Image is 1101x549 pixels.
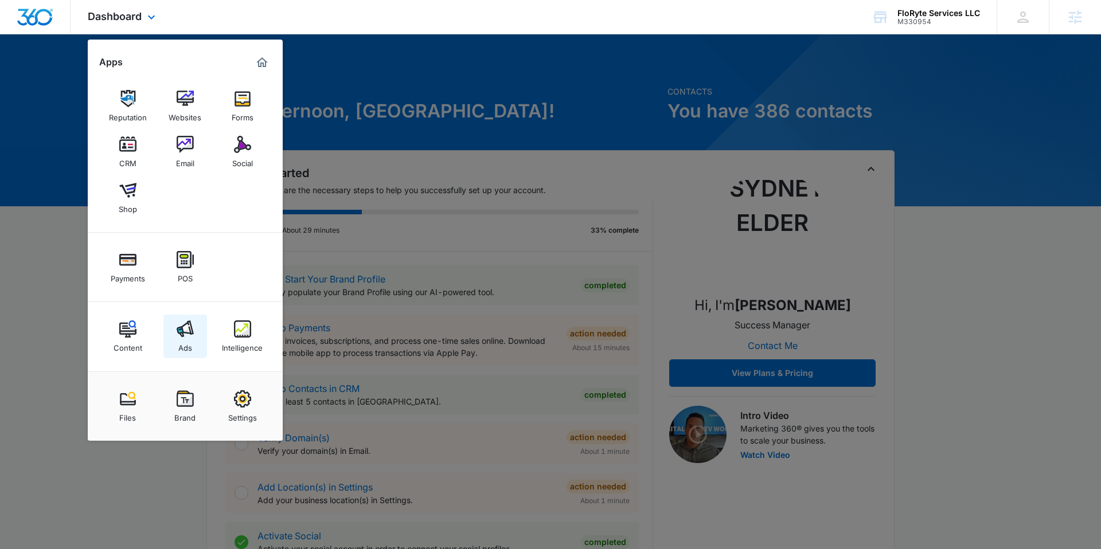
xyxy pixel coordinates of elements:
img: website_grey.svg [18,30,28,39]
div: Reputation [109,107,147,122]
a: Files [106,385,150,428]
a: Content [106,315,150,358]
a: Social [221,130,264,174]
div: Keywords by Traffic [127,68,193,75]
a: Payments [106,245,150,289]
div: Content [114,338,142,352]
div: Domain: [DOMAIN_NAME] [30,30,126,39]
a: Reputation [106,84,150,128]
a: Shop [106,176,150,219]
span: Dashboard [88,10,142,22]
img: tab_keywords_by_traffic_grey.svg [114,66,123,76]
div: Payments [111,268,145,283]
img: logo_orange.svg [18,18,28,28]
div: account name [897,9,980,18]
a: Ads [163,315,207,358]
div: POS [178,268,193,283]
div: Forms [232,107,253,122]
img: tab_domain_overview_orange.svg [31,66,40,76]
div: v 4.0.25 [32,18,56,28]
div: Ads [178,338,192,352]
a: POS [163,245,207,289]
h2: Apps [99,57,123,68]
a: CRM [106,130,150,174]
div: account id [897,18,980,26]
a: Forms [221,84,264,128]
div: Social [232,153,253,168]
div: Intelligence [222,338,263,352]
div: CRM [119,153,136,168]
div: Email [176,153,194,168]
div: Files [119,407,136,422]
div: Brand [174,407,196,422]
div: Shop [119,199,137,214]
a: Websites [163,84,207,128]
div: Settings [228,407,257,422]
a: Intelligence [221,315,264,358]
a: Email [163,130,207,174]
div: Websites [169,107,201,122]
a: Marketing 360® Dashboard [253,53,271,72]
div: Domain Overview [44,68,103,75]
a: Settings [221,385,264,428]
a: Brand [163,385,207,428]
